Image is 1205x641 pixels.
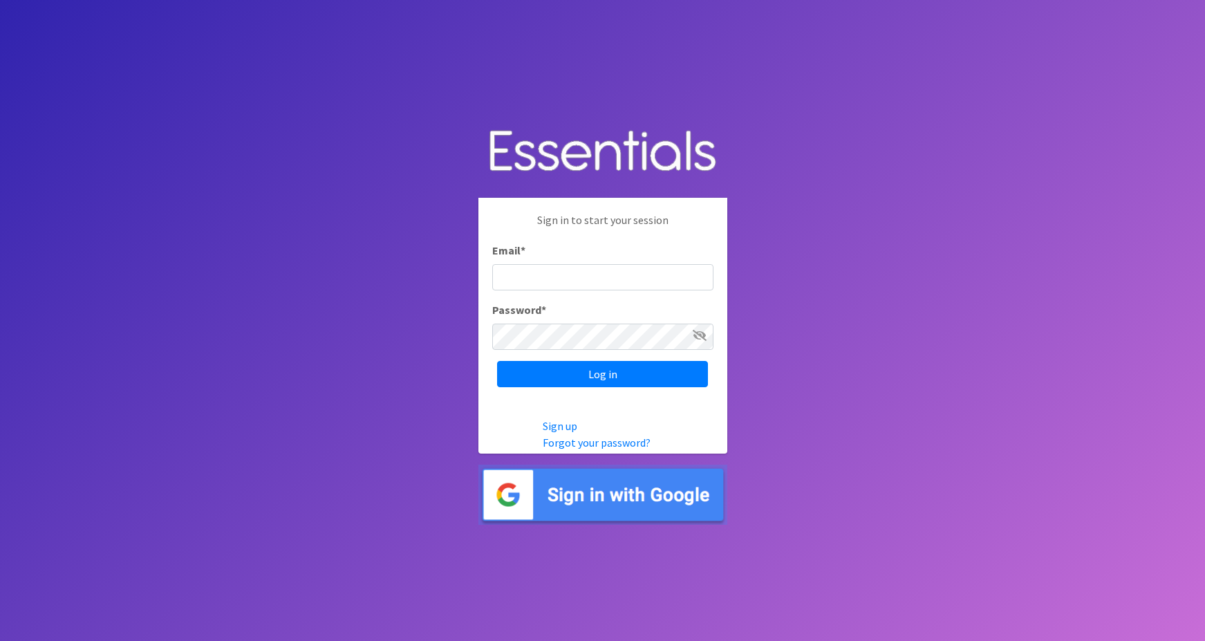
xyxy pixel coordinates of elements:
[521,243,525,257] abbr: required
[497,361,708,387] input: Log in
[492,212,713,242] p: Sign in to start your session
[478,465,727,525] img: Sign in with Google
[492,242,525,259] label: Email
[543,436,651,449] a: Forgot your password?
[543,419,577,433] a: Sign up
[492,301,546,318] label: Password
[478,116,727,187] img: Human Essentials
[541,303,546,317] abbr: required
